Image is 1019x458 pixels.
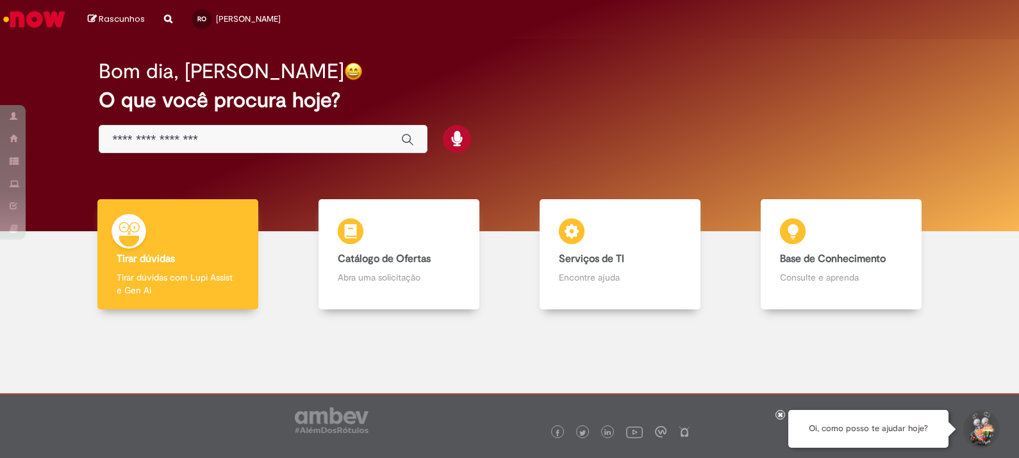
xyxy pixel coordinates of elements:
[338,271,460,284] p: Abra uma solicitação
[559,252,624,265] b: Serviços de TI
[788,410,949,448] div: Oi, como posso te ajudar hoje?
[117,252,175,265] b: Tirar dúvidas
[288,199,509,310] a: Catálogo de Ofertas Abra uma solicitação
[780,271,902,284] p: Consulte e aprenda
[559,271,681,284] p: Encontre ajuda
[604,429,611,437] img: logo_footer_linkedin.png
[117,271,238,297] p: Tirar dúvidas com Lupi Assist e Gen Ai
[99,13,145,25] span: Rascunhos
[554,430,561,436] img: logo_footer_facebook.png
[99,60,344,83] h2: Bom dia, [PERSON_NAME]
[197,15,206,23] span: RO
[338,252,431,265] b: Catálogo de Ofertas
[99,89,920,111] h2: O que você procura hoje?
[780,252,886,265] b: Base de Conhecimento
[344,62,363,81] img: happy-face.png
[731,199,952,310] a: Base de Conhecimento Consulte e aprenda
[626,423,643,440] img: logo_footer_youtube.png
[88,13,145,26] a: Rascunhos
[509,199,731,310] a: Serviços de TI Encontre ajuda
[961,410,1000,448] button: Iniciar Conversa de Suporte
[295,407,369,433] img: logo_footer_ambev_rotulo_gray.png
[67,199,288,310] a: Tirar dúvidas Tirar dúvidas com Lupi Assist e Gen Ai
[679,426,690,438] img: logo_footer_naosei.png
[1,6,67,32] img: ServiceNow
[579,430,586,436] img: logo_footer_twitter.png
[655,426,667,438] img: logo_footer_workplace.png
[216,13,281,24] span: [PERSON_NAME]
